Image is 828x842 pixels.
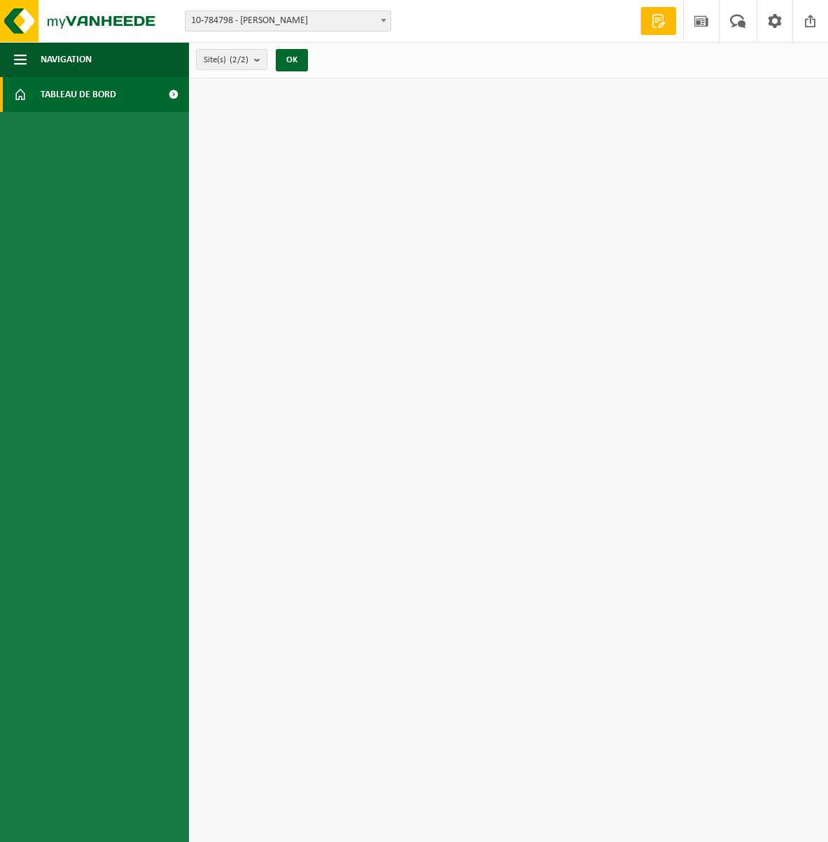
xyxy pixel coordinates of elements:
span: 10-784798 - TRAITEUR GERALDINE - JAMBES [185,10,391,31]
button: Site(s)(2/2) [196,49,267,70]
span: Site(s) [204,50,248,71]
button: OK [276,49,308,71]
span: Navigation [41,42,92,77]
span: 10-784798 - TRAITEUR GERALDINE - JAMBES [185,11,391,31]
span: Tableau de bord [41,77,116,112]
count: (2/2) [230,55,248,64]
